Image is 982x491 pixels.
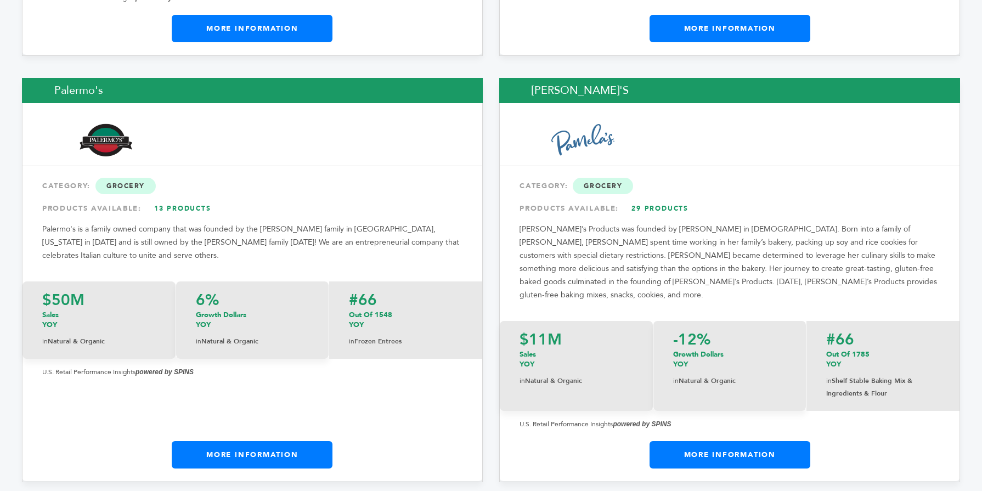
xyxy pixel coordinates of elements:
[520,332,633,347] p: $11M
[42,337,48,346] span: in
[196,320,211,330] span: YOY
[42,292,156,308] p: $50M
[520,359,534,369] span: YOY
[42,365,462,379] p: U.S. Retail Performance Insights
[172,441,332,469] a: More Information
[42,320,57,330] span: YOY
[673,375,786,387] p: Natural & Organic
[673,359,688,369] span: YOY
[136,368,194,376] strong: powered by SPINS
[520,223,940,302] p: [PERSON_NAME]’s Products was founded by [PERSON_NAME] in [DEMOGRAPHIC_DATA]. Born into a family o...
[196,310,309,330] p: Growth Dollars
[520,375,633,387] p: Natural & Organic
[349,292,462,308] p: #66
[42,176,462,196] div: CATEGORY:
[673,332,786,347] p: -12%
[42,310,156,330] p: Sales
[673,349,786,369] p: Growth Dollars
[520,376,525,385] span: in
[42,335,156,348] p: Natural & Organic
[520,199,940,218] div: PRODUCTS AVAILABLE:
[42,223,462,262] p: Palermo's is a family owned company that was founded by the [PERSON_NAME] family in [GEOGRAPHIC_D...
[172,15,332,42] a: More Information
[95,178,156,194] span: Grocery
[499,78,960,103] h2: [PERSON_NAME]'s
[826,349,940,369] p: Out of 1785
[349,337,354,346] span: in
[520,417,940,431] p: U.S. Retail Performance Insights
[826,359,841,369] span: YOY
[520,349,633,369] p: Sales
[573,178,633,194] span: Grocery
[196,292,309,308] p: 6%
[622,199,698,218] a: 29 Products
[349,335,462,348] p: Frozen Entrees
[532,122,634,159] img: Pamela's
[349,310,462,330] p: Out of 1548
[349,320,364,330] span: YOY
[650,441,810,469] a: More Information
[196,335,309,348] p: Natural & Organic
[826,375,940,400] p: Shelf Stable Baking Mix & Ingredients & Flour
[42,199,462,218] div: PRODUCTS AVAILABLE:
[22,78,483,103] h2: Palermo's
[520,176,940,196] div: CATEGORY:
[673,376,679,385] span: in
[613,420,671,428] strong: powered by SPINS
[196,337,201,346] span: in
[55,122,156,159] img: Palermo's
[144,199,221,218] a: 13 Products
[826,376,832,385] span: in
[650,15,810,42] a: More Information
[826,332,940,347] p: #66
